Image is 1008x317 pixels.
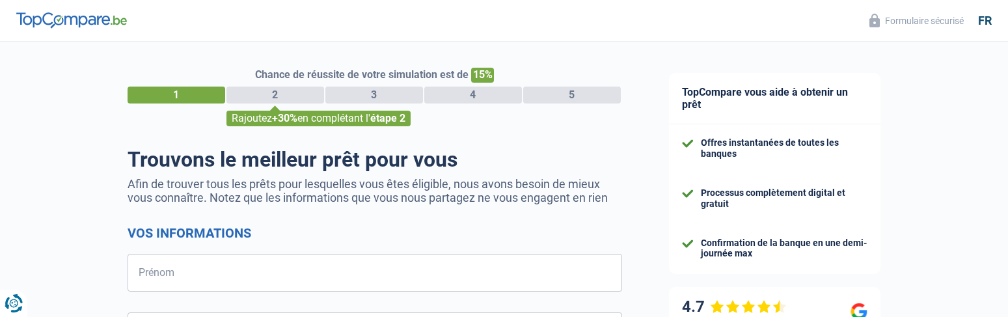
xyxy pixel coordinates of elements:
[128,87,225,103] div: 1
[16,12,127,28] img: TopCompare Logo
[862,10,972,31] button: Formulaire sécurisé
[682,297,787,316] div: 4.7
[128,225,622,241] h2: Vos informations
[701,137,867,159] div: Offres instantanées de toutes les banques
[701,187,867,210] div: Processus complètement digital et gratuit
[128,177,622,204] p: Afin de trouver tous les prêts pour lesquelles vous êtes éligible, nous avons besoin de mieux vou...
[701,238,867,260] div: Confirmation de la banque en une demi-journée max
[226,111,411,126] div: Rajoutez en complétant l'
[471,68,494,83] span: 15%
[978,14,992,28] div: fr
[523,87,621,103] div: 5
[669,73,880,124] div: TopCompare vous aide à obtenir un prêt
[272,112,297,124] span: +30%
[128,147,622,172] h1: Trouvons le meilleur prêt pour vous
[370,112,405,124] span: étape 2
[255,68,469,81] span: Chance de réussite de votre simulation est de
[325,87,423,103] div: 3
[424,87,522,103] div: 4
[226,87,324,103] div: 2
